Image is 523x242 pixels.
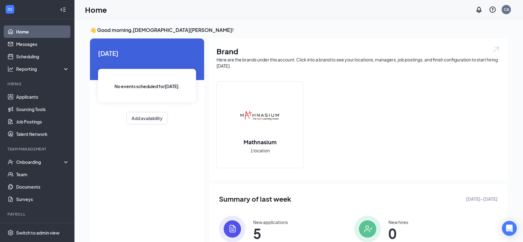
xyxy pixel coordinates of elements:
h1: Home [85,4,107,15]
span: 0 [388,228,408,239]
img: Mathnasium [240,96,280,136]
a: Scheduling [16,50,69,63]
div: Reporting [16,66,69,72]
div: New hires [388,219,408,225]
a: Sourcing Tools [16,103,69,115]
h3: 👋 Good morning, [DEMOGRAPHIC_DATA][PERSON_NAME] ! [90,27,507,34]
a: Messages [16,38,69,50]
svg: Analysis [7,66,14,72]
div: Onboarding [16,159,64,165]
svg: UserCheck [7,159,14,165]
div: Here are the brands under this account. Click into a brand to see your locations, managers, job p... [217,56,500,69]
svg: Notifications [475,6,483,13]
div: Payroll [7,212,68,217]
div: Team Management [7,146,68,152]
div: Hiring [7,81,68,87]
button: Add availability [126,112,168,124]
svg: WorkstreamLogo [7,6,13,12]
span: 5 [253,228,288,239]
div: Switch to admin view [16,230,60,236]
a: Home [16,25,69,38]
h1: Brand [217,46,500,56]
svg: QuestionInfo [489,6,496,13]
a: Surveys [16,193,69,205]
a: Talent Network [16,128,69,140]
h2: Mathnasium [237,138,283,146]
span: 1 location [250,147,270,154]
img: open.6027fd2a22e1237b5b06.svg [492,46,500,53]
a: PayrollExternalLink [16,221,69,233]
span: Summary of last week [219,194,291,204]
a: Applicants [16,91,69,103]
div: CA [504,7,509,12]
a: Job Postings [16,115,69,128]
svg: Collapse [60,7,66,13]
span: [DATE] [98,48,196,58]
div: New applications [253,219,288,225]
div: Open Intercom Messenger [502,221,517,236]
span: [DATE] - [DATE] [466,195,498,202]
span: No events scheduled for [DATE] . [114,83,180,90]
a: Team [16,168,69,181]
a: Documents [16,181,69,193]
svg: Settings [7,230,14,236]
